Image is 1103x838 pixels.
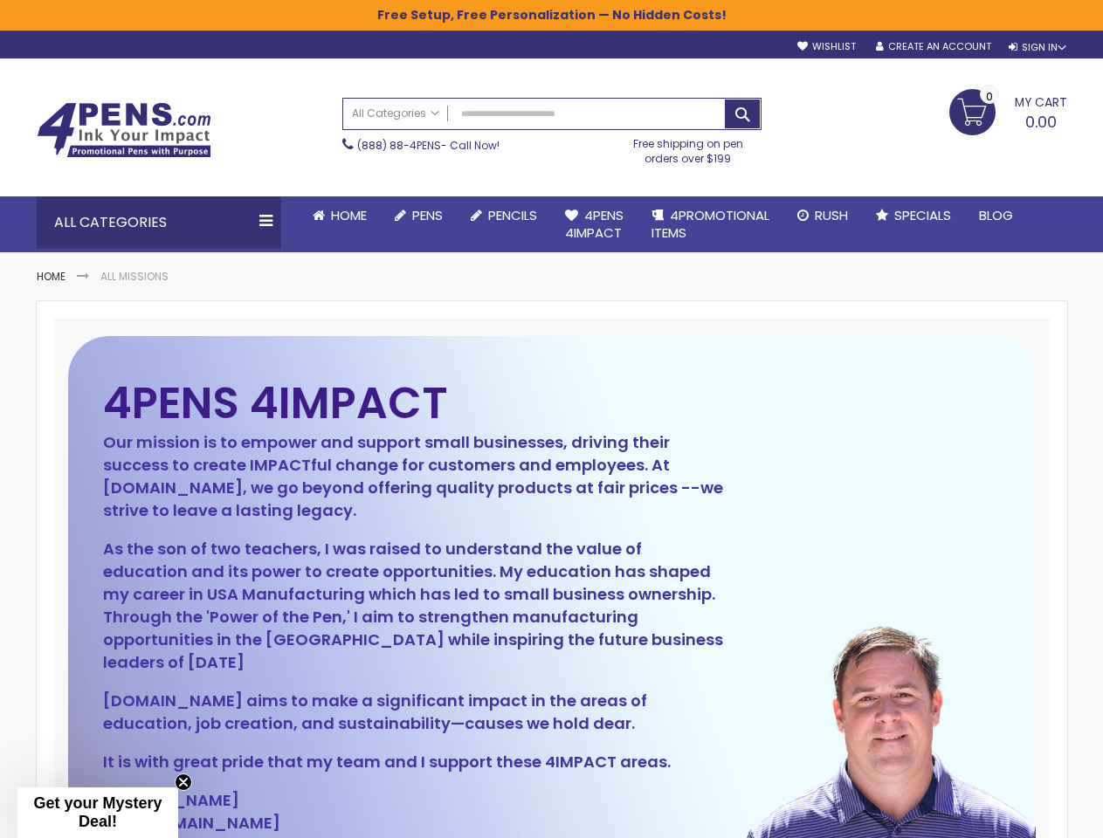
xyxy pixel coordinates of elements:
[651,206,769,242] span: 4PROMOTIONAL ITEMS
[33,794,162,830] span: Get your Mystery Deal!
[103,538,725,674] p: As the son of two teachers, I was raised to understand the value of education and its power to cr...
[331,206,367,224] span: Home
[100,269,169,284] strong: All Missions
[352,106,439,120] span: All Categories
[457,196,551,235] a: Pencils
[488,206,537,224] span: Pencils
[615,130,762,165] div: Free shipping on pen orders over $199
[862,196,965,235] a: Specials
[175,773,192,791] button: Close teaser
[103,690,725,735] p: [DOMAIN_NAME] aims to make a significant impact in the areas of education, job creation, and sust...
[959,791,1103,838] iframe: Google Customer Reviews
[103,751,725,773] p: It is with great pride that my team and I support these 4IMPACT areas.
[299,196,381,235] a: Home
[37,269,65,284] a: Home
[103,388,725,418] h2: 4PENS 4IMPACT
[565,206,624,242] span: 4Pens 4impact
[797,40,856,53] a: Wishlist
[815,206,848,224] span: Rush
[37,102,211,158] img: 4Pens Custom Pens and Promotional Products
[551,196,638,253] a: 4Pens4impact
[965,196,1027,235] a: Blog
[103,431,725,522] p: Our mission is to empower and support small businesses, driving their success to create IMPACTful...
[876,40,991,53] a: Create an Account
[37,196,281,249] div: All Categories
[381,196,457,235] a: Pens
[357,138,500,153] span: - Call Now!
[1009,41,1066,54] div: Sign In
[986,88,993,105] span: 0
[17,787,178,838] div: Get your Mystery Deal!Close teaser
[979,206,1013,224] span: Blog
[412,206,443,224] span: Pens
[357,138,441,153] a: (888) 88-4PENS
[949,89,1067,133] a: 0.00 0
[783,196,862,235] a: Rush
[894,206,951,224] span: Specials
[343,99,448,127] a: All Categories
[638,196,783,253] a: 4PROMOTIONALITEMS
[1025,111,1057,133] span: 0.00
[103,789,725,835] p: [PERSON_NAME] CEO [DOMAIN_NAME]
